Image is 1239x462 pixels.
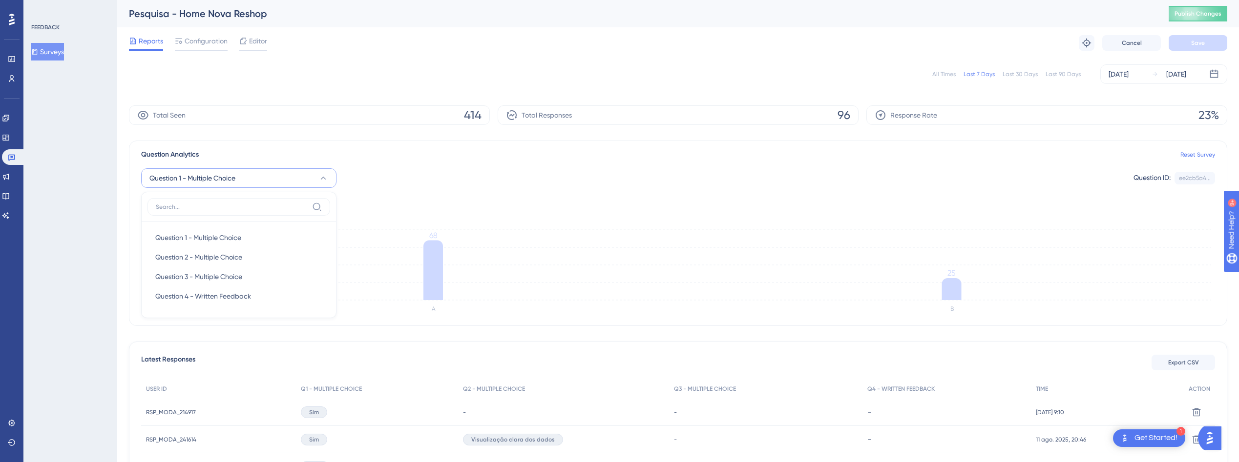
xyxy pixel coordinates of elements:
span: - [463,408,466,416]
span: USER ID [146,385,167,393]
span: RSP_MODA_241614 [146,436,196,443]
div: - [867,407,1027,417]
div: 1 [1176,427,1185,436]
img: launcher-image-alternative-text [1119,432,1131,444]
div: Open Get Started! checklist, remaining modules: 1 [1113,429,1185,447]
span: Cancel [1122,39,1142,47]
span: 11 ago. 2025, 20:46 [1036,436,1086,443]
span: Question 4 - Written Feedback [155,290,251,302]
div: Pesquisa - Home Nova Reshop [129,7,1144,20]
span: TIME [1036,385,1048,393]
span: Question 2 - Multiple Choice [155,251,242,263]
div: Get Started! [1134,433,1177,443]
div: Last 90 Days [1046,70,1081,78]
input: Search... [156,203,308,211]
span: Question 3 - Multiple Choice [155,271,242,282]
div: Question ID: [1134,172,1171,184]
span: Reports [139,35,163,47]
span: Total Responses [522,109,572,121]
span: Q3 - MULTIPLE CHOICE [674,385,736,393]
span: Latest Responses [141,354,195,371]
button: Question 2 - Multiple Choice [147,247,330,267]
button: Export CSV [1152,355,1215,370]
span: Question Analytics [141,149,199,161]
button: Cancel [1102,35,1161,51]
button: Question 3 - Multiple Choice [147,267,330,286]
tspan: 25 [947,268,956,278]
span: Q1 - MULTIPLE CHOICE [301,385,362,393]
button: Question 4 - Written Feedback [147,286,330,306]
span: - [674,408,677,416]
span: Sim [309,408,319,416]
span: Save [1191,39,1205,47]
button: Surveys [31,43,64,60]
span: Configuration [185,35,228,47]
span: [DATE] 9:10 [1036,408,1064,416]
div: [DATE] [1166,68,1186,80]
button: Save [1169,35,1227,51]
span: Export CSV [1168,359,1199,366]
div: Last 7 Days [964,70,995,78]
div: [DATE] [1109,68,1129,80]
span: - [674,436,677,443]
div: Last 30 Days [1003,70,1038,78]
div: ee2cb5a4... [1179,174,1211,182]
tspan: 68 [429,231,438,240]
span: Publish Changes [1175,10,1221,18]
span: Need Help? [23,2,61,14]
span: 414 [464,107,482,123]
div: All Times [932,70,956,78]
span: 96 [838,107,850,123]
button: Publish Changes [1169,6,1227,21]
span: RSP_MODA_214917 [146,408,196,416]
div: 9+ [66,5,72,13]
span: Q2 - MULTIPLE CHOICE [463,385,525,393]
span: 23% [1198,107,1219,123]
span: Q4 - WRITTEN FEEDBACK [867,385,935,393]
button: Question 1 - Multiple Choice [141,168,336,188]
span: Response Rate [890,109,937,121]
span: Sim [309,436,319,443]
span: Question 1 - Multiple Choice [155,232,241,243]
text: B [950,305,954,312]
span: Question 1 - Multiple Choice [149,172,235,184]
button: Question 1 - Multiple Choice [147,228,330,247]
text: A [432,305,436,312]
span: ACTION [1189,385,1210,393]
span: Editor [249,35,267,47]
span: Total Seen [153,109,186,121]
span: Visualização clara dos dados [471,436,555,443]
div: - [867,435,1027,444]
a: Reset Survey [1180,151,1215,159]
iframe: UserGuiding AI Assistant Launcher [1198,423,1227,453]
div: FEEDBACK [31,23,60,31]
